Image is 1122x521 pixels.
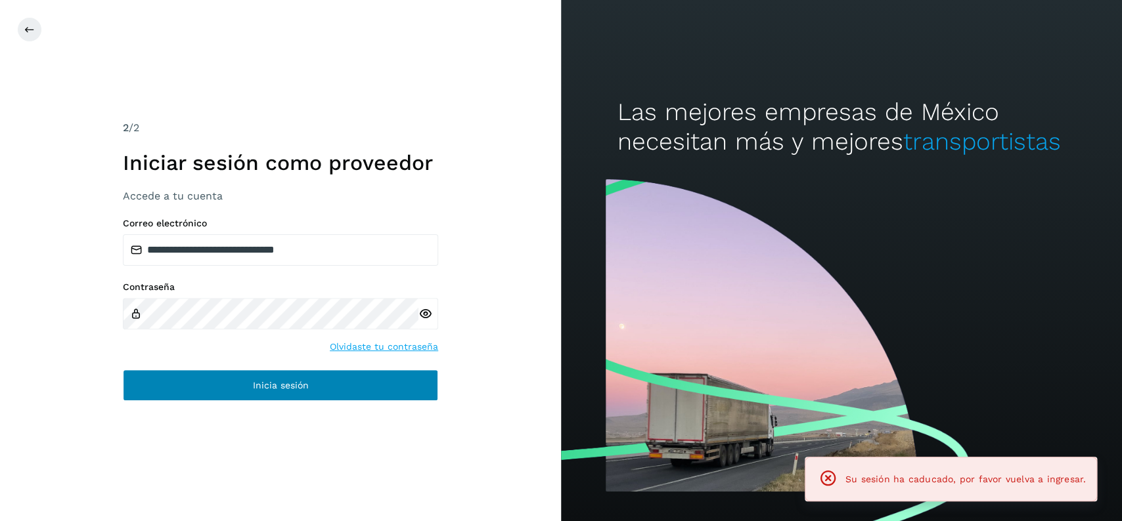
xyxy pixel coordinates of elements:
h2: Las mejores empresas de México necesitan más y mejores [617,98,1066,156]
label: Correo electrónico [123,218,438,229]
span: 2 [123,121,129,134]
button: Inicia sesión [123,369,438,401]
span: Inicia sesión [253,381,309,390]
span: Su sesión ha caducado, por favor vuelva a ingresar. [845,474,1086,484]
label: Contraseña [123,281,438,293]
a: Olvidaste tu contraseña [330,340,438,354]
div: /2 [123,120,438,136]
h1: Iniciar sesión como proveedor [123,150,438,175]
h3: Accede a tu cuenta [123,190,438,202]
span: transportistas [903,127,1060,156]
